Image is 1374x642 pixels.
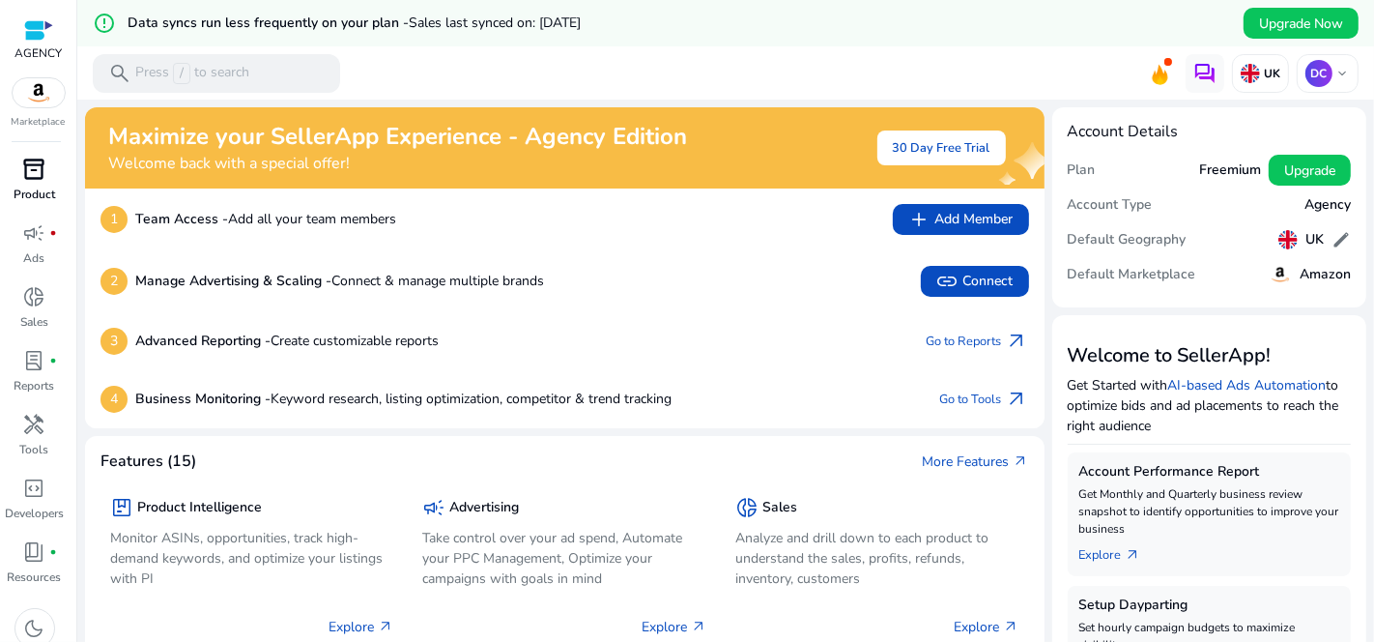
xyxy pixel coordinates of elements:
[955,617,1019,637] p: Explore
[379,619,394,634] span: arrow_outward
[108,155,687,173] h4: Welcome back with a special offer!
[1305,232,1324,248] h5: UK
[423,528,707,589] p: Take control over your ad spend, Automate your PPC Management, Optimize your campaigns with goals...
[1068,232,1187,248] h5: Default Geography
[1305,60,1332,87] p: DC
[923,452,1029,472] a: More Featuresarrow_outward
[100,386,128,413] p: 4
[877,131,1006,165] a: 30 Day Free Trial
[1068,267,1196,283] h5: Default Marketplace
[921,266,1029,297] button: linkConnect
[135,210,228,228] b: Team Access -
[1006,330,1029,353] span: arrow_outward
[50,357,58,365] span: fiber_manual_record
[1241,64,1260,83] img: uk.svg
[936,270,1014,293] span: Connect
[423,496,446,519] span: campaign
[735,528,1019,589] p: Analyze and drill down to each product to understand the sales, profits, refunds, inventory, cust...
[93,12,116,35] mat-icon: error_outline
[100,268,128,295] p: 2
[1004,619,1019,634] span: arrow_outward
[23,158,46,181] span: inventory_2
[1068,197,1153,214] h5: Account Type
[762,500,797,516] h5: Sales
[108,62,131,85] span: search
[1068,162,1096,179] h5: Plan
[1244,8,1359,39] button: Upgrade Now
[1269,263,1292,286] img: amazon.svg
[5,505,64,522] p: Developers
[1079,598,1340,614] h5: Setup Dayparting
[100,452,196,471] h4: Features (15)
[135,209,396,229] p: Add all your team members
[135,390,271,408] b: Business Monitoring -
[13,78,65,107] img: amazon.svg
[1068,344,1352,367] h3: Welcome to SellerApp!
[23,617,46,640] span: dark_mode
[1304,197,1351,214] h5: Agency
[1284,160,1335,181] span: Upgrade
[50,548,58,556] span: fiber_manual_record
[108,123,687,151] h2: Maximize your SellerApp Experience - Agency Edition
[940,386,1029,413] a: Go to Toolsarrow_outward
[23,221,46,245] span: campaign
[23,413,46,436] span: handyman
[329,617,394,637] p: Explore
[735,496,759,519] span: donut_small
[137,500,262,516] h5: Product Intelligence
[1300,267,1351,283] h5: Amazon
[691,619,706,634] span: arrow_outward
[1168,376,1327,394] a: AI-based Ads Automation
[1006,388,1029,411] span: arrow_outward
[1079,485,1340,538] p: Get Monthly and Quarterly business review snapshot to identify opportunities to improve your busi...
[110,496,133,519] span: package
[23,285,46,308] span: donut_small
[14,44,62,62] p: AGENCY
[135,389,672,409] p: Keyword research, listing optimization, competitor & trend tracking
[1259,14,1343,34] span: Upgrade Now
[1199,162,1261,179] h5: Freemium
[1126,547,1141,563] span: arrow_outward
[936,270,959,293] span: link
[893,204,1029,235] button: addAdd Member
[8,569,62,586] p: Resources
[135,272,331,290] b: Manage Advertising & Scaling -
[12,115,66,130] p: Marketplace
[1278,230,1298,249] img: uk.svg
[23,349,46,372] span: lab_profile
[20,441,49,458] p: Tools
[1014,453,1029,469] span: arrow_outward
[135,332,271,350] b: Advanced Reporting -
[110,528,394,589] p: Monitor ASINs, opportunities, track high-demand keywords, and optimize your listings with PI
[100,328,128,355] p: 3
[135,331,439,351] p: Create customizable reports
[1068,375,1352,436] p: Get Started with to optimize bids and ad placements to reach the right audience
[1331,230,1351,249] span: edit
[100,206,128,233] p: 1
[135,63,249,84] p: Press to search
[14,377,55,394] p: Reports
[409,14,581,32] span: Sales last synced on: [DATE]
[642,617,706,637] p: Explore
[24,249,45,267] p: Ads
[908,208,1014,231] span: Add Member
[1260,66,1280,81] p: UK
[1068,123,1352,141] h4: Account Details
[1334,66,1350,81] span: keyboard_arrow_down
[450,500,520,516] h5: Advertising
[135,271,544,291] p: Connect & manage multiple brands
[1079,464,1340,481] h5: Account Performance Report
[908,208,931,231] span: add
[14,186,55,203] p: Product
[50,229,58,237] span: fiber_manual_record
[173,63,190,84] span: /
[20,313,48,331] p: Sales
[927,328,1029,355] a: Go to Reportsarrow_outward
[23,540,46,564] span: book_4
[23,477,46,500] span: code_blocks
[1269,155,1351,186] button: Upgrade
[1079,538,1157,565] a: Explorearrow_outward
[128,15,581,32] h5: Data syncs run less frequently on your plan -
